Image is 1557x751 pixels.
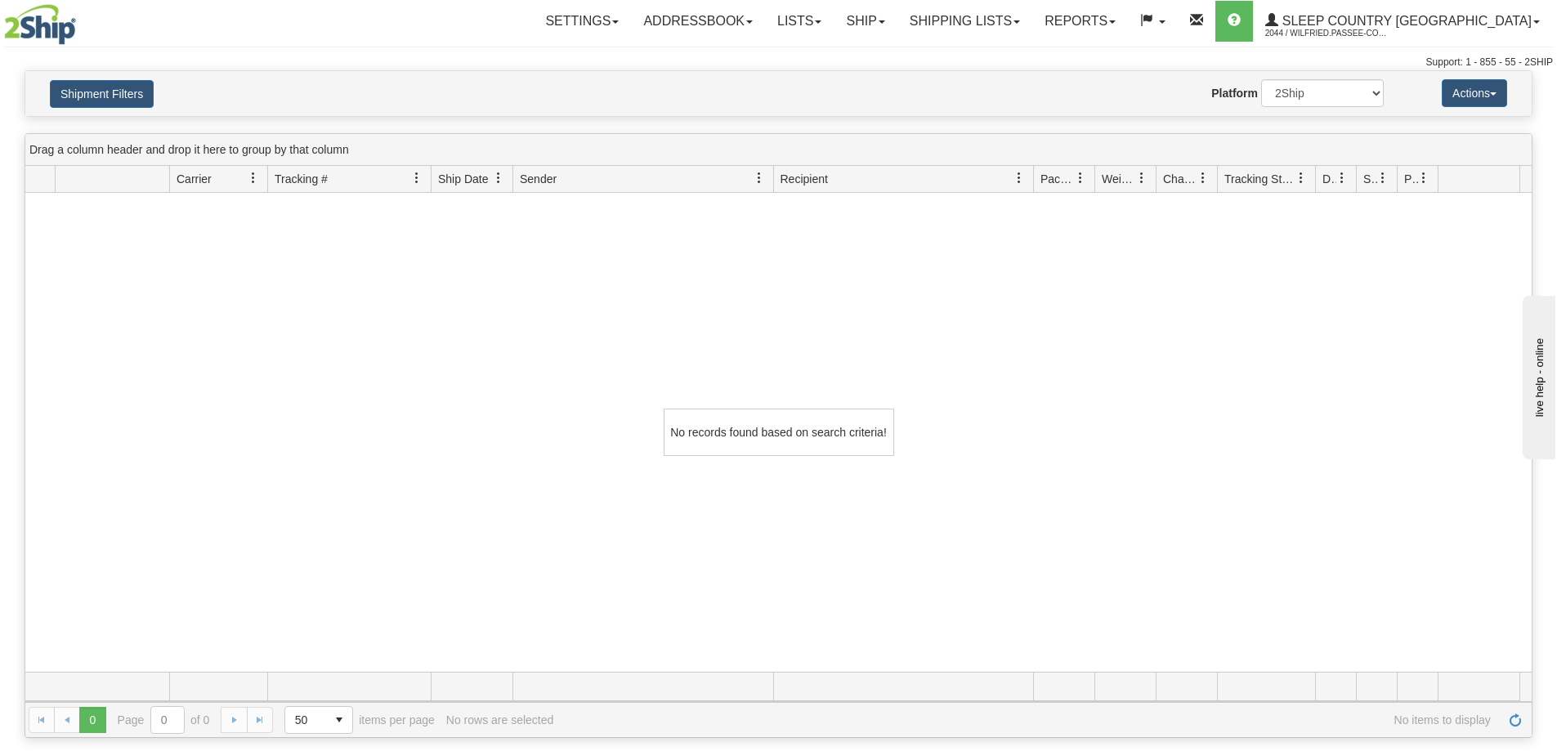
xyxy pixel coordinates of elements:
[1410,164,1438,192] a: Pickup Status filter column settings
[664,409,894,456] div: No records found based on search criteria!
[1322,171,1336,187] span: Delivery Status
[177,171,212,187] span: Carrier
[1369,164,1397,192] a: Shipment Issues filter column settings
[520,171,557,187] span: Sender
[745,164,773,192] a: Sender filter column settings
[1128,164,1156,192] a: Weight filter column settings
[79,707,105,733] span: Page 0
[446,713,554,726] div: No rows are selected
[239,164,267,192] a: Carrier filter column settings
[1253,1,1552,42] a: Sleep Country [GEOGRAPHIC_DATA] 2044 / Wilfried.Passee-Coutrin
[1502,707,1528,733] a: Refresh
[765,1,834,42] a: Lists
[4,56,1553,69] div: Support: 1 - 855 - 55 - 2SHIP
[1005,164,1033,192] a: Recipient filter column settings
[1224,171,1295,187] span: Tracking Status
[1287,164,1315,192] a: Tracking Status filter column settings
[1442,79,1507,107] button: Actions
[295,712,316,728] span: 50
[284,706,435,734] span: items per page
[1040,171,1075,187] span: Packages
[1102,171,1136,187] span: Weight
[1032,1,1128,42] a: Reports
[897,1,1032,42] a: Shipping lists
[1363,171,1377,187] span: Shipment Issues
[118,706,210,734] span: Page of 0
[565,713,1491,726] span: No items to display
[1163,171,1197,187] span: Charge
[1328,164,1356,192] a: Delivery Status filter column settings
[284,706,353,734] span: Page sizes drop down
[1265,25,1388,42] span: 2044 / Wilfried.Passee-Coutrin
[403,164,431,192] a: Tracking # filter column settings
[1404,171,1418,187] span: Pickup Status
[533,1,631,42] a: Settings
[834,1,897,42] a: Ship
[326,707,352,733] span: select
[1278,14,1532,28] span: Sleep Country [GEOGRAPHIC_DATA]
[1189,164,1217,192] a: Charge filter column settings
[631,1,765,42] a: Addressbook
[50,80,154,108] button: Shipment Filters
[781,171,828,187] span: Recipient
[275,171,328,187] span: Tracking #
[1067,164,1094,192] a: Packages filter column settings
[1519,292,1555,458] iframe: chat widget
[12,14,151,26] div: live help - online
[485,164,512,192] a: Ship Date filter column settings
[1211,85,1258,101] label: Platform
[25,134,1532,166] div: grid grouping header
[438,171,488,187] span: Ship Date
[4,4,76,45] img: logo2044.jpg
